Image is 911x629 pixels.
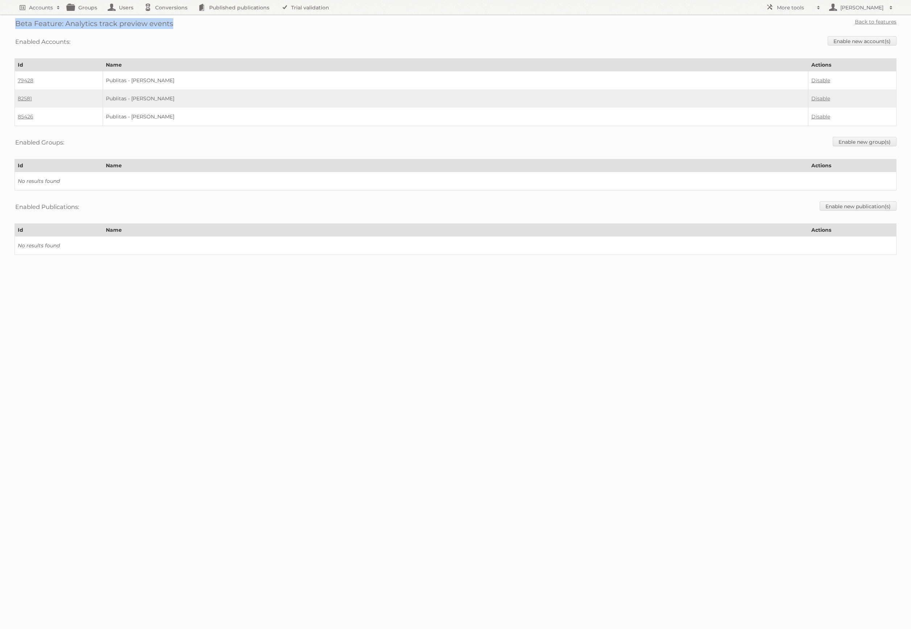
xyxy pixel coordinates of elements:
[103,108,808,126] td: Publitas - [PERSON_NAME]
[15,159,103,172] th: Id
[18,77,33,84] a: 79428
[103,59,808,71] th: Name
[15,137,64,148] h3: Enabled Groups:
[103,159,808,172] th: Name
[18,113,33,120] a: 85426
[18,95,32,102] a: 82581
[808,159,896,172] th: Actions
[15,224,103,236] th: Id
[15,18,173,29] h2: Beta Feature: Analytics track preview events
[18,242,60,249] i: No results found
[103,224,808,236] th: Name
[15,36,70,47] h3: Enabled Accounts:
[828,36,896,46] a: Enable new account(s)
[103,71,808,90] td: Publitas - [PERSON_NAME]
[15,59,103,71] th: Id
[811,113,830,120] a: Disable
[29,4,53,11] h2: Accounts
[103,89,808,108] td: Publitas - [PERSON_NAME]
[808,224,896,236] th: Actions
[811,95,830,102] a: Disable
[811,77,830,84] a: Disable
[18,178,60,184] i: No results found
[820,201,896,211] a: Enable new publication(s)
[833,137,896,146] a: Enable new group(s)
[15,201,79,212] h3: Enabled Publications:
[808,59,896,71] th: Actions
[777,4,813,11] h2: More tools
[855,18,896,25] a: Back to features
[838,4,886,11] h2: [PERSON_NAME]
